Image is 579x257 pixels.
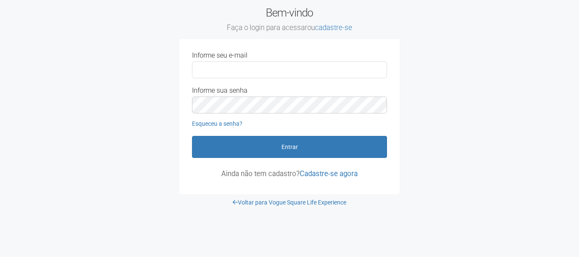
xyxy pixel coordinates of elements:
a: Esqueceu a senha? [192,120,242,127]
a: cadastre-se [315,23,352,32]
p: Ainda não tem cadastro? [192,170,387,177]
a: Cadastre-se agora [300,169,358,178]
a: Voltar para Vogue Square Life Experience [233,199,346,206]
small: Faça o login para acessar [179,23,400,33]
label: Informe sua senha [192,87,248,94]
span: ou [307,23,352,32]
label: Informe seu e-mail [192,52,248,59]
button: Entrar [192,136,387,158]
h2: Bem-vindo [179,6,400,33]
